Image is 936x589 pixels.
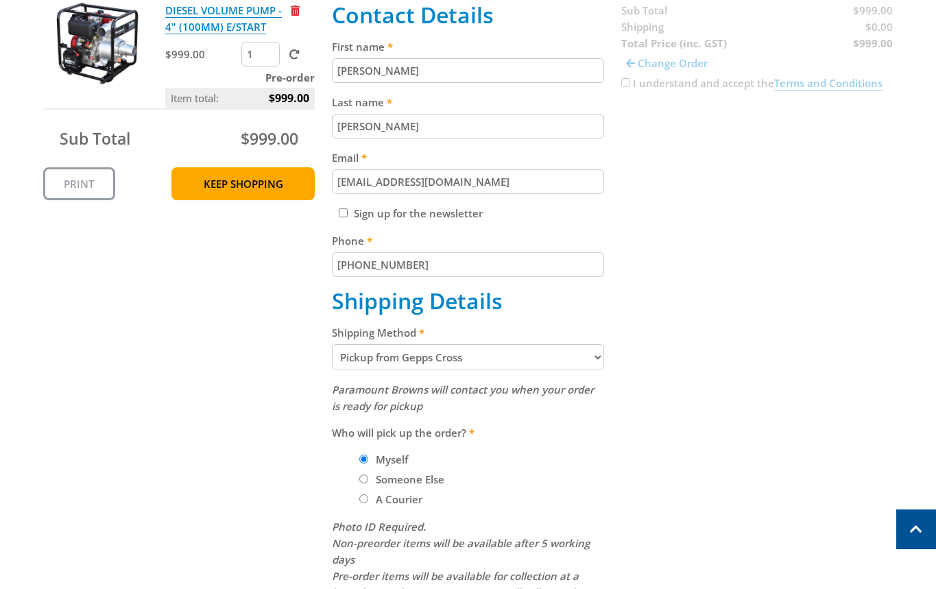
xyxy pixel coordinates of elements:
input: Please enter your first name. [332,58,604,83]
input: Please select who will pick up the order. [359,474,368,483]
img: DIESEL VOLUME PUMP - 4" (100MM) E/START [56,2,139,84]
label: Myself [371,448,413,471]
h2: Shipping Details [332,288,604,314]
a: Print [43,167,115,200]
a: Keep Shopping [171,167,315,200]
label: A Courier [371,488,427,511]
p: Item total: [165,88,315,108]
input: Please enter your telephone number. [332,252,604,277]
a: DIESEL VOLUME PUMP - 4" (100MM) E/START [165,3,282,34]
label: Last name [332,94,604,110]
span: $999.00 [241,128,298,149]
input: Please enter your email address. [332,169,604,194]
p: Pre-order [165,69,315,86]
p: $999.00 [165,46,239,62]
label: Email [332,149,604,166]
label: First name [332,38,604,55]
label: Shipping Method [332,324,604,341]
label: Someone Else [371,468,449,491]
input: Please enter your last name. [332,114,604,139]
h2: Contact Details [332,2,604,28]
label: Phone [332,232,604,249]
input: Please select who will pick up the order. [359,455,368,464]
a: Remove from cart [291,3,300,17]
label: Sign up for the newsletter [354,206,483,220]
input: Please select who will pick up the order. [359,494,368,503]
label: Who will pick up the order? [332,424,604,441]
span: $999.00 [269,88,309,108]
select: Please select a shipping method. [332,344,604,370]
em: Paramount Browns will contact you when your order is ready for pickup [332,383,594,413]
span: Sub Total [60,128,130,149]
